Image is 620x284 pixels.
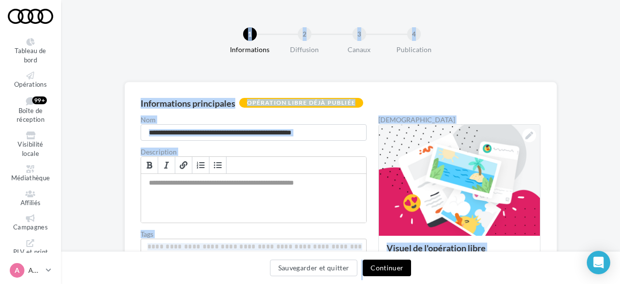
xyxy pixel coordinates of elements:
div: Publication [383,45,445,55]
div: 2 [298,27,311,41]
span: Médiathèque [11,174,50,182]
input: Permet aux affiliés de trouver l'opération libre plus facilement [143,241,365,252]
a: Insérer/Supprimer une liste numérotée [192,157,209,173]
a: Campagnes [8,212,53,233]
span: Affiliés [21,199,41,207]
label: Nom [141,116,367,123]
span: Tableau de bord [15,47,46,64]
a: Tableau de bord [8,36,53,66]
a: Visibilité locale [8,130,53,159]
a: Affiliés [8,188,53,209]
p: AUDI [28,265,42,275]
div: [DEMOGRAPHIC_DATA] [378,116,540,123]
div: Open Intercom Messenger [587,251,610,274]
div: Permet de préciser les enjeux de la campagne à vos affiliés [141,174,367,223]
a: Boîte de réception 99+ [8,95,53,126]
a: Italique (Ctrl+I) [158,157,175,173]
div: 99+ [32,96,47,104]
a: Médiathèque [8,163,53,184]
div: Informations principales [141,99,235,108]
label: Description [141,149,367,155]
div: Canaux [328,45,391,55]
span: Boîte de réception [17,107,44,124]
div: Permet aux affiliés de trouver l'opération libre plus facilement [141,239,367,255]
a: A AUDI [8,261,53,280]
div: 3 [352,27,366,41]
label: Tags [141,231,367,238]
a: PLV et print personnalisable [8,237,53,276]
div: 4 [407,27,421,41]
span: Visibilité locale [18,140,43,157]
button: Continuer [363,260,411,276]
span: A [15,265,20,275]
a: Insérer/Supprimer une liste à puces [209,157,227,173]
a: Gras (Ctrl+B) [141,157,158,173]
div: Opération libre déjà publiée [239,98,364,108]
span: Opérations [14,80,47,88]
div: Visuel de l'opération libre [387,244,532,252]
div: Diffusion [273,45,336,55]
a: Lien [175,157,192,173]
button: Sauvegarder et quitter [270,260,358,276]
a: Opérations [8,70,53,91]
div: Informations [219,45,281,55]
div: 1 [243,27,257,41]
span: PLV et print personnalisable [12,248,49,274]
span: Campagnes [13,223,48,231]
